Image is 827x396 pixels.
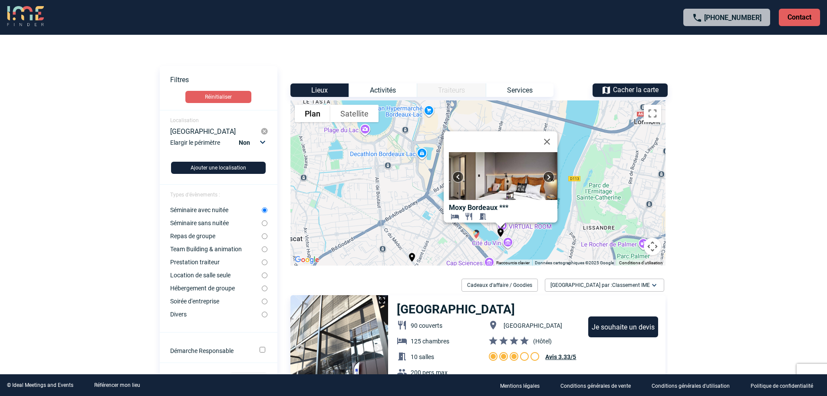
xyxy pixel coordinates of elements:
[170,311,262,318] label: Divers
[449,202,557,223] a: Moxy Bordeaux *** Hébergement Restauration Salles
[471,229,481,240] img: marker.png
[588,316,658,337] div: Je souhaite un devis
[644,105,661,122] button: Passer en plein écran
[619,260,663,265] a: Conditions d'utilisation
[458,279,541,292] div: Filtrer sur Cadeaux d'affaire / Goodies
[554,381,645,389] a: Conditions générales de vente
[293,254,321,266] a: Ouvrir cette zone dans Google Maps (dans une nouvelle fenêtre)
[397,320,407,330] img: baseline_restaurant_white_24dp-b.png
[290,295,388,393] img: 1.jpg
[170,285,262,292] label: Hébergement de groupe
[411,353,434,360] span: 10 salles
[170,206,262,213] label: Séminaire avec nuitée
[170,192,220,198] span: Types d'évènements :
[535,260,614,265] span: Données cartographiques ©2025 Google
[488,320,498,330] img: baseline_location_on_white_24dp-b.png
[497,219,507,229] img: location-on-24-px-black.png
[650,281,659,290] img: baseline_expand_more_white_24dp-b.png
[495,227,506,240] gmp-advanced-marker: Moxy Bordeaux
[7,382,73,388] div: © Ideal Meetings and Events
[330,105,379,122] button: Afficher les images satellite
[170,137,269,155] div: Elargir le périmètre
[545,353,576,360] span: Avis 3.33/5
[397,302,516,316] h3: [GEOGRAPHIC_DATA]
[170,233,262,240] label: Repas de groupe
[170,220,262,226] label: Séminaire sans nuitée
[94,382,140,388] a: Référencer mon lieu
[550,281,650,290] span: [GEOGRAPHIC_DATA] par :
[533,338,552,345] span: (Hôtel)
[349,83,417,97] div: Activités
[170,76,277,84] p: Filtres
[560,383,631,389] p: Conditions générales de vente
[170,246,262,253] label: Team Building & animation
[495,227,506,238] img: location-on-24-px-black.png
[471,229,481,241] gmp-advanced-marker: Radisson Blu Hotel Bordeaux
[171,162,266,174] button: Ajouter une localisation
[411,322,442,329] span: 90 couverts
[461,279,538,292] div: Cadeaux d'affaire / Goodies
[504,322,562,329] span: [GEOGRAPHIC_DATA]
[397,367,407,377] img: baseline_group_white_24dp-b.png
[411,369,448,376] span: 200 pers.max
[449,203,498,212] b: Moxy Bordeaux
[704,13,761,22] a: [PHONE_NUMBER]
[170,259,262,266] label: Prestation traiteur
[463,212,475,221] img: Restauration
[537,131,557,152] button: Fermer
[170,117,199,123] span: Localisation
[497,219,507,231] gmp-advanced-marker: Renaissance Bordeaux Hotel
[449,212,461,221] img: Hébergement
[779,9,820,26] p: Contact
[295,105,330,122] button: Afficher un plan de ville
[407,252,417,264] gmp-advanced-marker: Mercure Bordeaux Château Chartrons
[260,347,265,353] input: Démarche Responsable
[411,338,449,345] span: 125 chambres
[477,212,489,221] img: Salles
[744,381,827,389] a: Politique de confidentialité
[692,13,702,23] img: call-24-px.png
[170,298,262,305] label: Soirée d'entreprise
[290,83,349,97] div: Lieux
[644,238,661,255] button: Commandes de la caméra de la carte
[170,127,261,135] div: [GEOGRAPHIC_DATA]
[160,91,277,103] a: Réinitialiser
[493,381,554,389] a: Mentions légales
[293,254,321,266] img: Google
[751,383,813,389] p: Politique de confidentialité
[260,127,268,135] img: cancel-24-px-g.png
[486,83,554,97] div: Services
[170,347,248,354] label: Démarche Responsable
[500,383,540,389] p: Mentions légales
[407,252,417,263] img: location-on-24-px-black.png
[645,381,744,389] a: Conditions générales d'utilisation
[185,91,251,103] button: Réinitialiser
[613,86,659,94] span: Cacher la carte
[612,282,650,288] span: Classement IME
[397,351,407,362] img: baseline_meeting_room_white_24dp-b.png
[397,336,407,346] img: baseline_hotel_white_24dp-b.png
[417,83,486,97] div: Catégorie non disponible pour le type d’Événement sélectionné
[652,383,730,389] p: Conditions générales d'utilisation
[496,260,530,266] button: Raccourcis clavier
[449,152,557,200] img: 1.jpg
[170,272,262,279] label: Location de salle seule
